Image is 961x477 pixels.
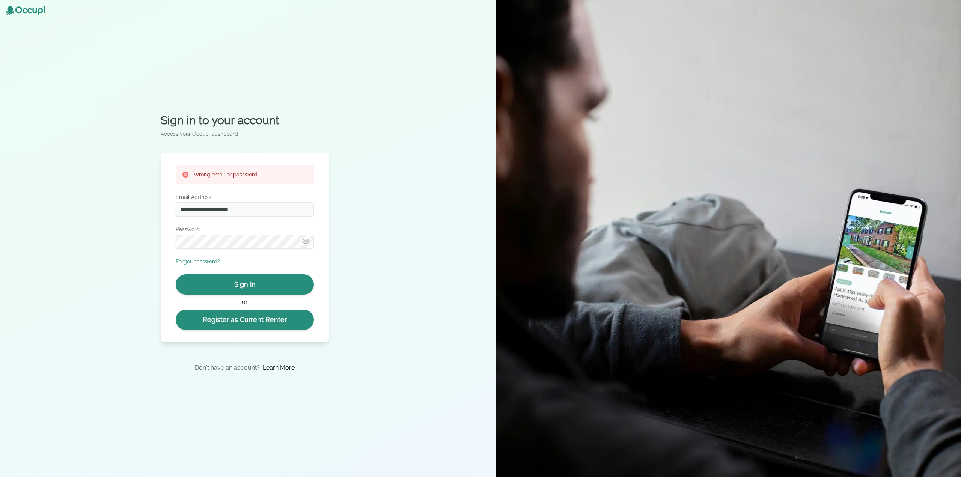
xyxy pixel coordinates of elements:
h3: Wrong email or password. [194,171,258,178]
label: Password [176,226,314,233]
h2: Sign in to your account [161,114,329,127]
button: Sign In [176,274,314,295]
a: Register as Current Renter [176,310,314,330]
label: Email Address [176,193,314,201]
a: Learn More [263,363,295,372]
p: Access your Occupi dashboard [161,130,329,138]
span: or [238,298,251,307]
button: Forgot password? [176,258,220,265]
p: Don't have an account? [195,363,260,372]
